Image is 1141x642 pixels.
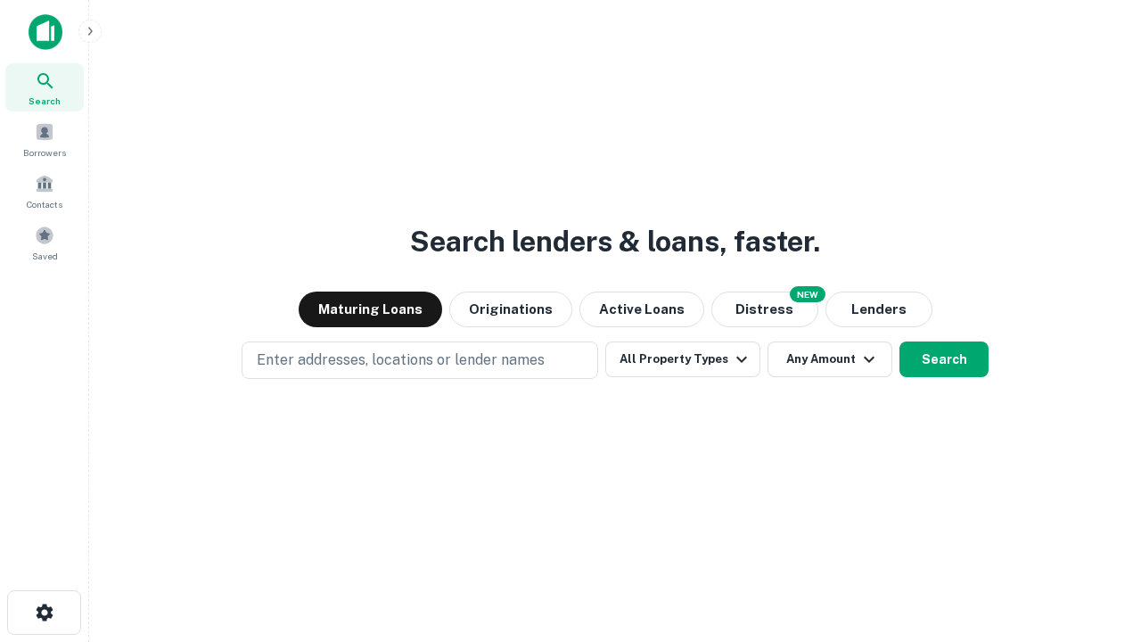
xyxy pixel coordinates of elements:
[825,292,932,327] button: Lenders
[449,292,572,327] button: Originations
[257,350,545,371] p: Enter addresses, locations or lender names
[1052,442,1141,528] iframe: Chat Widget
[605,342,760,377] button: All Property Types
[410,220,820,263] h3: Search lenders & loans, faster.
[899,342,989,377] button: Search
[5,115,84,163] a: Borrowers
[23,145,66,160] span: Borrowers
[5,167,84,215] a: Contacts
[711,292,818,327] button: Search distressed loans with lien and other non-mortgage details.
[790,286,825,302] div: NEW
[242,342,598,379] button: Enter addresses, locations or lender names
[29,14,62,50] img: capitalize-icon.png
[32,249,58,263] span: Saved
[5,218,84,267] a: Saved
[299,292,442,327] button: Maturing Loans
[768,342,892,377] button: Any Amount
[5,63,84,111] a: Search
[27,197,62,211] span: Contacts
[29,94,61,108] span: Search
[579,292,704,327] button: Active Loans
